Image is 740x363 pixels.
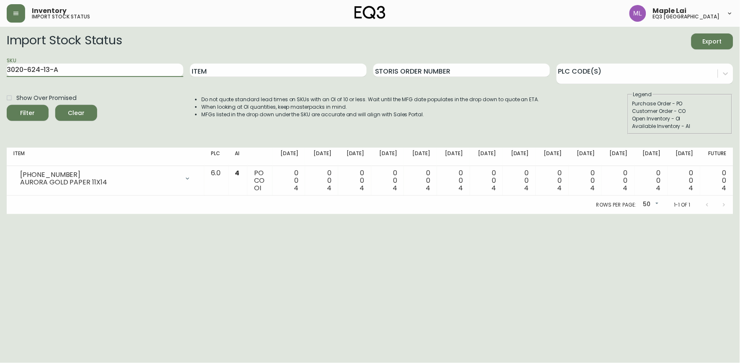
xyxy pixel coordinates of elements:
th: [DATE] [404,148,437,166]
span: 4 [393,183,397,193]
div: 0 0 [279,169,299,192]
th: [DATE] [305,148,338,166]
span: 4 [689,183,694,193]
div: 0 0 [674,169,694,192]
th: [DATE] [437,148,470,166]
th: [DATE] [470,148,503,166]
div: PO CO [254,169,266,192]
div: 0 0 [378,169,398,192]
div: Purchase Order - PO [632,100,728,107]
span: 4 [426,183,430,193]
div: Customer Order - CO [632,107,728,115]
li: MFGs listed in the drop down under the SKU are accurate and will align with Sales Portal. [201,111,540,118]
th: [DATE] [371,148,404,166]
span: 4 [294,183,298,193]
span: 4 [491,183,496,193]
div: 0 0 [707,169,727,192]
th: [DATE] [569,148,602,166]
div: 0 0 [608,169,628,192]
button: Export [691,33,733,49]
span: 4 [590,183,595,193]
button: Clear [55,105,97,121]
div: 0 0 [576,169,595,192]
th: [DATE] [668,148,701,166]
div: 0 0 [477,169,496,192]
div: Open Inventory - OI [632,115,728,123]
span: Show Over Promised [16,94,76,102]
span: 4 [360,183,365,193]
div: 0 0 [542,169,562,192]
img: logo [355,6,385,19]
div: 0 0 [509,169,529,192]
td: 6.0 [204,166,229,196]
h5: import stock status [32,14,90,19]
th: Item [7,148,204,166]
button: Filter [7,105,49,121]
span: 4 [558,183,562,193]
th: [DATE] [601,148,635,166]
img: 61e28cffcf8cc9f4e300d877dd684943 [630,5,646,22]
div: [PHONE_NUMBER] [20,171,179,179]
th: AI [229,148,247,166]
div: 0 0 [345,169,365,192]
div: 0 0 [641,169,661,192]
th: [DATE] [503,148,536,166]
span: 4 [656,183,661,193]
p: Rows per page: [596,201,636,209]
div: Available Inventory - AI [632,123,728,130]
div: Filter [21,108,35,118]
span: 4 [524,183,529,193]
th: [DATE] [338,148,371,166]
div: 0 0 [411,169,430,192]
div: [PHONE_NUMBER]AURORA GOLD PAPER 11X14 [13,169,198,188]
span: 4 [623,183,628,193]
span: Clear [62,108,90,118]
th: PLC [204,148,229,166]
h2: Import Stock Status [7,33,122,49]
th: Future [700,148,733,166]
th: [DATE] [635,148,668,166]
span: 4 [327,183,331,193]
th: [DATE] [272,148,306,166]
span: Inventory [32,8,67,14]
legend: Legend [632,91,653,98]
div: 0 0 [312,169,331,192]
div: 0 0 [444,169,463,192]
span: Export [698,36,727,47]
div: AURORA GOLD PAPER 11X14 [20,179,179,186]
span: 4 [722,183,727,193]
span: 4 [459,183,463,193]
li: When looking at OI quantities, keep masterpacks in mind. [201,103,540,111]
th: [DATE] [536,148,569,166]
p: 1-1 of 1 [674,201,691,209]
div: 50 [640,198,660,212]
h5: eq3 [GEOGRAPHIC_DATA] [653,14,720,19]
span: OI [254,183,261,193]
span: 4 [235,168,240,178]
span: Maple Lai [653,8,687,14]
li: Do not quote standard lead times on SKUs with an OI of 10 or less. Wait until the MFG date popula... [201,96,540,103]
